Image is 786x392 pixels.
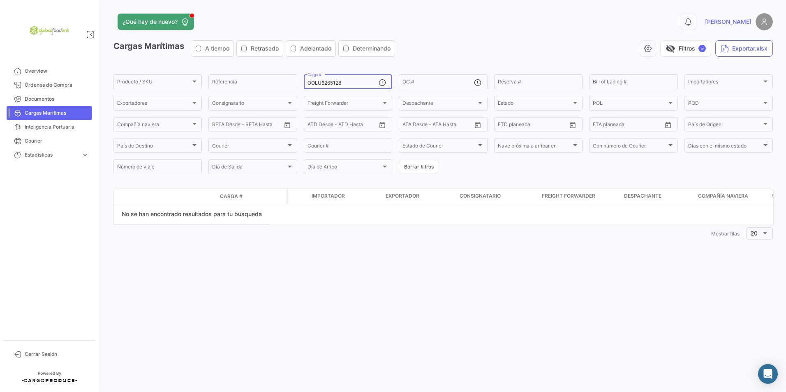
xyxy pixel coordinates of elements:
[312,192,345,200] span: Importador
[456,189,539,204] datatable-header-cell: Consignatario
[7,78,92,92] a: Órdenes de Compra
[711,231,740,237] span: Mostrar filas
[518,123,551,129] input: Hasta
[539,189,621,204] datatable-header-cell: Freight Forwarder
[402,123,428,129] input: ATA Desde
[660,40,711,57] button: visibility_offFiltros✓
[460,192,501,200] span: Consignatario
[300,44,331,53] span: Adelantado
[386,192,419,200] span: Exportador
[117,80,191,86] span: Producto / SKU
[498,144,571,150] span: Nave próxima a arribar en
[613,123,646,129] input: Hasta
[288,189,308,204] datatable-header-cell: Carga Protegida
[698,45,706,52] span: ✓
[220,193,243,200] span: Carga #
[123,18,178,26] span: ¿Qué hay de nuevo?
[308,189,382,204] datatable-header-cell: Importador
[212,144,286,150] span: Courier
[751,230,758,237] span: 20
[688,123,762,129] span: País de Origen
[353,44,391,53] span: Determinando
[7,134,92,148] a: Courier
[593,101,666,107] span: POL
[286,41,335,56] button: Adelantado
[114,204,270,225] div: No se han encontrado resultados para tu búsqueda
[758,364,778,384] div: Abrir Intercom Messenger
[266,193,287,200] datatable-header-cell: Póliza
[212,101,286,107] span: Consignatario
[7,64,92,78] a: Overview
[624,192,661,200] span: Despachante
[130,193,151,200] datatable-header-cell: Modo de Transporte
[705,18,751,26] span: [PERSON_NAME]
[756,13,773,30] img: placeholder-user.png
[29,10,70,51] img: 54b9ca08-384c-4106-b190-c4a529278d19.jpeg
[666,44,675,53] span: visibility_off
[307,165,381,171] span: Día de Arribo
[307,123,333,129] input: ATD Desde
[339,41,395,56] button: Determinando
[688,144,762,150] span: Días con el mismo estado
[251,44,279,53] span: Retrasado
[382,189,456,204] datatable-header-cell: Exportador
[472,119,484,131] button: Open calendar
[233,123,266,129] input: Hasta
[151,193,217,200] datatable-header-cell: Estado de Envio
[688,80,762,86] span: Importadores
[118,14,194,30] button: ¿Qué hay de nuevo?
[117,123,191,129] span: Compañía naviera
[191,41,233,56] button: A tiempo
[402,144,476,150] span: Estado de Courier
[399,160,439,173] button: Borrar filtros
[25,95,89,103] span: Documentos
[117,144,191,150] span: País de Destino
[433,123,466,129] input: ATA Hasta
[662,119,674,131] button: Open calendar
[212,165,286,171] span: Día de Salida
[25,137,89,145] span: Courier
[695,189,769,204] datatable-header-cell: Compañía naviera
[7,120,92,134] a: Inteligencia Portuaria
[237,41,283,56] button: Retrasado
[688,101,762,107] span: POD
[25,151,78,159] span: Estadísticas
[113,40,398,57] h3: Cargas Marítimas
[402,101,476,107] span: Despachante
[498,101,571,107] span: Estado
[25,81,89,89] span: Órdenes de Compra
[566,119,579,131] button: Open calendar
[307,101,381,107] span: Freight Forwarder
[25,109,89,117] span: Cargas Marítimas
[117,101,191,107] span: Exportadores
[498,123,513,129] input: Desde
[593,144,666,150] span: Con número de Courier
[715,40,773,57] button: Exportar.xlsx
[339,123,372,129] input: ATD Hasta
[205,44,229,53] span: A tiempo
[7,106,92,120] a: Cargas Marítimas
[281,119,294,131] button: Open calendar
[25,67,89,75] span: Overview
[621,189,695,204] datatable-header-cell: Despachante
[542,192,595,200] span: Freight Forwarder
[25,350,89,358] span: Cerrar Sesión
[698,192,748,200] span: Compañía naviera
[212,123,227,129] input: Desde
[217,189,266,203] datatable-header-cell: Carga #
[81,151,89,159] span: expand_more
[376,119,388,131] button: Open calendar
[7,92,92,106] a: Documentos
[593,123,608,129] input: Desde
[25,123,89,131] span: Inteligencia Portuaria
